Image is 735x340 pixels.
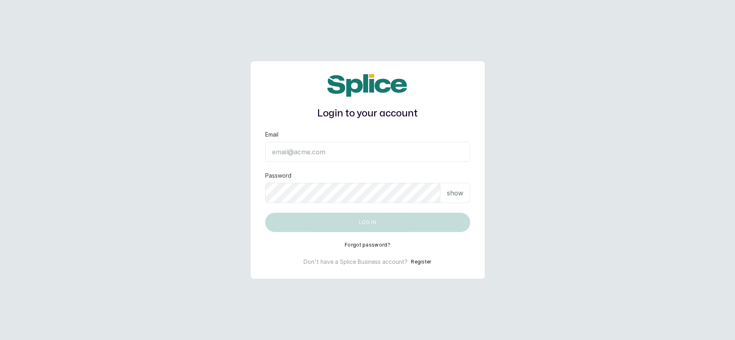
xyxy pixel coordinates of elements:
[411,258,431,266] button: Register
[265,172,291,180] label: Password
[265,142,470,162] input: email@acme.com
[265,106,470,121] h1: Login to your account
[447,188,463,198] p: show
[304,258,408,266] p: Don't have a Splice Business account?
[345,242,390,248] button: Forgot password?
[265,131,279,139] label: Email
[265,213,470,232] button: Log in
